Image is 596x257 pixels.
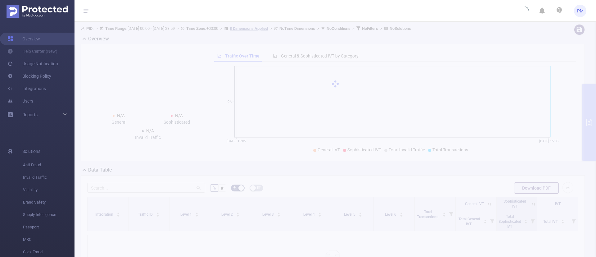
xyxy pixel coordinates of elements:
[7,70,51,82] a: Blocking Policy
[7,82,46,95] a: Integrations
[7,95,33,107] a: Users
[7,33,40,45] a: Overview
[521,7,529,15] i: icon: loading
[22,145,40,158] span: Solutions
[23,209,74,221] span: Supply Intelligence
[23,184,74,196] span: Visibility
[23,221,74,233] span: Passport
[22,112,38,117] span: Reports
[23,171,74,184] span: Invalid Traffic
[7,57,58,70] a: Usage Notification
[23,233,74,246] span: MRC
[577,5,584,17] span: PM
[23,196,74,209] span: Brand Safety
[22,108,38,121] a: Reports
[23,159,74,171] span: Anti-Fraud
[7,5,68,18] img: Protected Media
